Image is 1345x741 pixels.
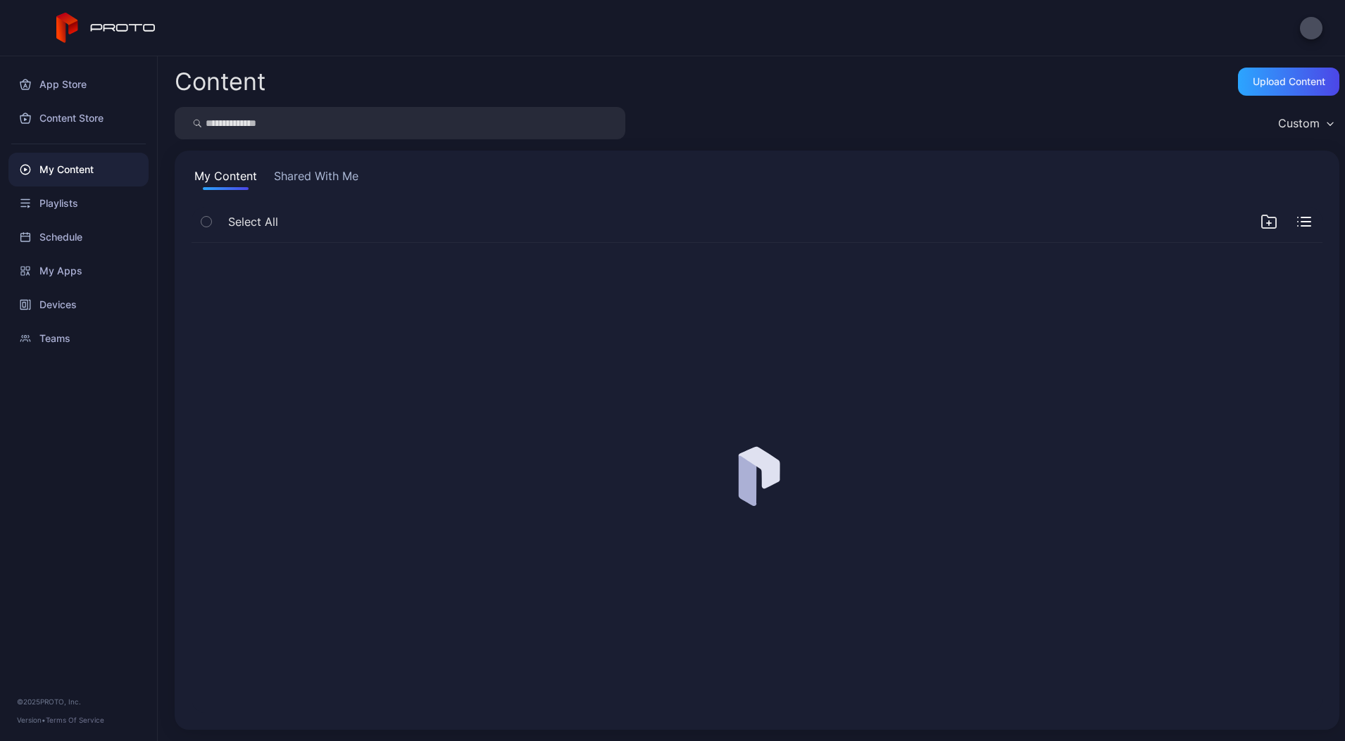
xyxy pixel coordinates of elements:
[1271,107,1339,139] button: Custom
[8,186,149,220] a: Playlists
[46,716,104,724] a: Terms Of Service
[8,153,149,186] a: My Content
[1278,116,1320,130] div: Custom
[8,220,149,254] a: Schedule
[8,101,149,135] a: Content Store
[8,68,149,101] a: App Store
[175,70,265,94] div: Content
[8,288,149,322] a: Devices
[8,322,149,355] a: Teams
[17,696,140,707] div: © 2025 PROTO, Inc.
[1253,76,1325,87] div: Upload Content
[271,167,361,190] button: Shared With Me
[17,716,46,724] span: Version •
[192,167,260,190] button: My Content
[228,213,278,230] span: Select All
[8,254,149,288] a: My Apps
[1238,68,1339,96] button: Upload Content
